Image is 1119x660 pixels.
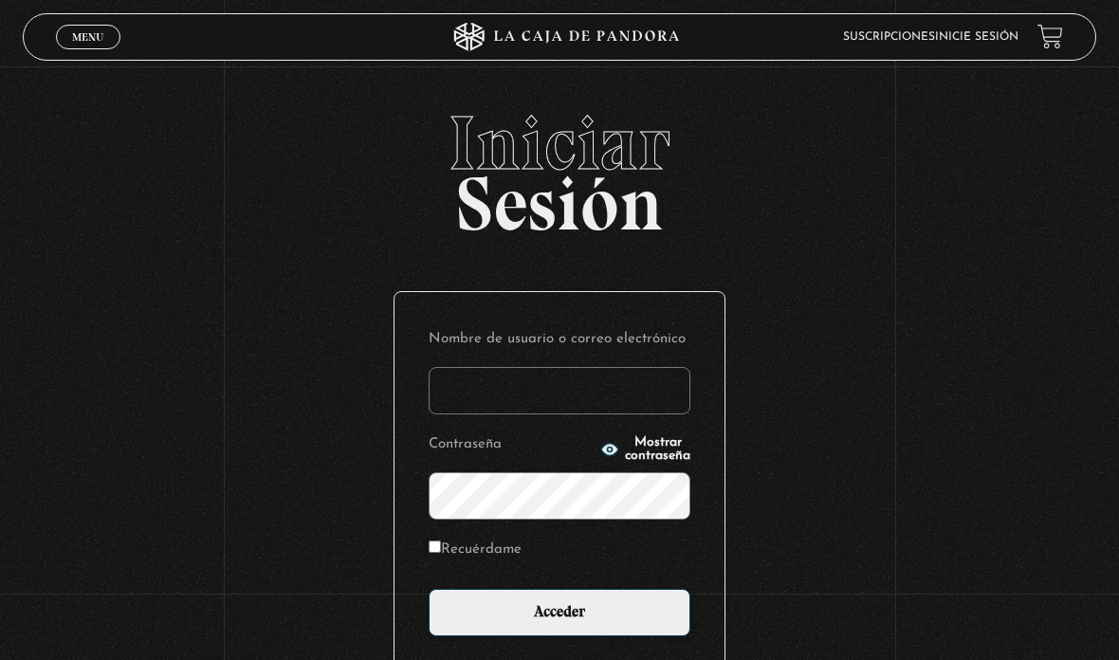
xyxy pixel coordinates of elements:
[625,436,690,463] span: Mostrar contraseña
[23,105,1097,227] h2: Sesión
[429,326,690,352] label: Nombre de usuario o correo electrónico
[1037,24,1063,49] a: View your shopping cart
[843,31,935,43] a: Suscripciones
[429,431,595,457] label: Contraseña
[66,47,111,61] span: Cerrar
[935,31,1018,43] a: Inicie sesión
[429,537,522,562] label: Recuérdame
[429,541,441,553] input: Recuérdame
[429,589,690,636] input: Acceder
[600,436,690,463] button: Mostrar contraseña
[72,31,103,43] span: Menu
[23,105,1097,181] span: Iniciar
